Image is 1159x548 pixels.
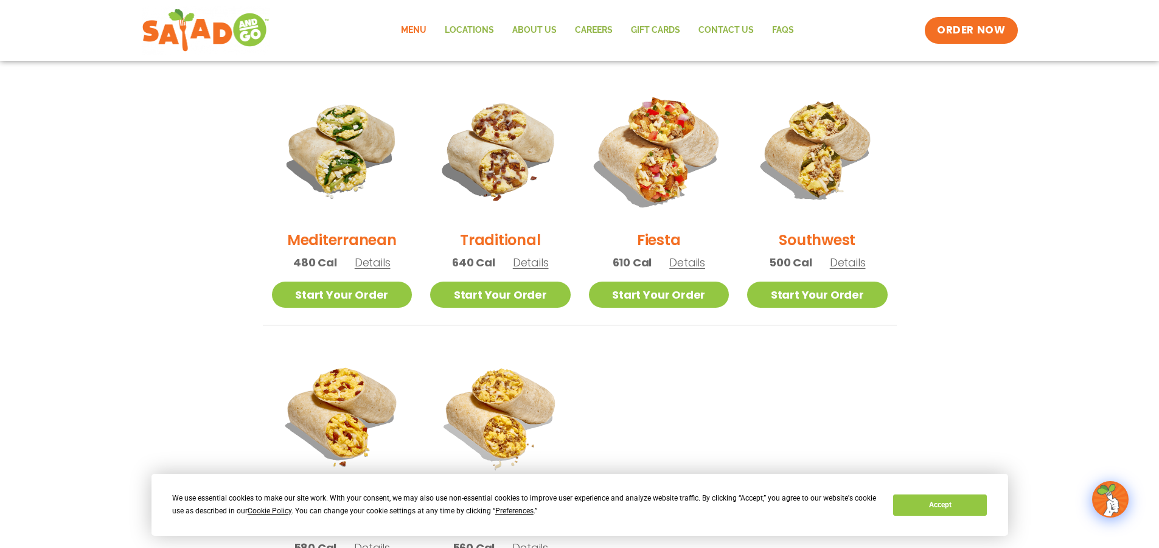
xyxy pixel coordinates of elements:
[779,229,855,251] h2: Southwest
[430,80,571,220] img: Product photo for Traditional
[925,17,1017,44] a: ORDER NOW
[355,255,391,270] span: Details
[392,16,436,44] a: Menu
[142,6,270,55] img: new-SAG-logo-768×292
[1093,482,1127,516] img: wpChatIcon
[272,344,412,484] img: Product photo for Bacon, Egg & Cheese
[287,229,397,251] h2: Mediterranean
[747,282,888,308] a: Start Your Order
[622,16,689,44] a: GIFT CARDS
[436,16,503,44] a: Locations
[513,255,549,270] span: Details
[392,16,803,44] nav: Menu
[669,255,705,270] span: Details
[637,229,681,251] h2: Fiesta
[613,254,652,271] span: 610 Cal
[747,80,888,220] img: Product photo for Southwest
[589,282,729,308] a: Start Your Order
[430,282,571,308] a: Start Your Order
[151,474,1008,536] div: Cookie Consent Prompt
[769,254,812,271] span: 500 Cal
[566,16,622,44] a: Careers
[172,492,879,518] div: We use essential cookies to make our site work. With your consent, we may also use non-essential ...
[830,255,866,270] span: Details
[503,16,566,44] a: About Us
[272,80,412,220] img: Product photo for Mediterranean Breakfast Burrito
[248,507,291,515] span: Cookie Policy
[576,68,741,232] img: Product photo for Fiesta
[430,344,571,484] img: Product photo for Turkey Sausage, Egg & Cheese
[495,507,534,515] span: Preferences
[272,282,412,308] a: Start Your Order
[460,229,540,251] h2: Traditional
[893,494,987,516] button: Accept
[293,254,337,271] span: 480 Cal
[689,16,763,44] a: Contact Us
[452,254,495,271] span: 640 Cal
[763,16,803,44] a: FAQs
[937,23,1005,38] span: ORDER NOW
